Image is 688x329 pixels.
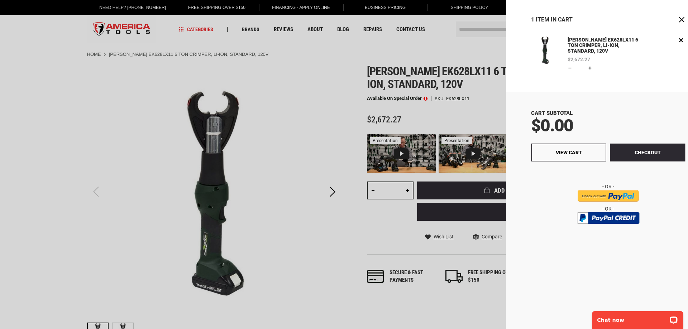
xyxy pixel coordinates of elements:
[534,150,560,155] span: View Cart
[545,57,568,62] span: $2,672.27
[509,115,551,136] span: $0.00
[544,36,626,55] a: [PERSON_NAME] EK628LX11 6 TON CRIMPER, LI-ION, STANDARD, 120V
[509,36,537,64] img: GREENLEE EK628LX11 6 TON CRIMPER, LI-ION, STANDARD, 120V
[656,16,663,23] button: Close
[559,226,613,233] img: btn_bml_text.png
[509,16,512,23] span: 1
[509,36,537,72] a: GREENLEE EK628LX11 6 TON CRIMPER, LI-ION, STANDARD, 120V
[513,16,550,23] span: Item in Cart
[509,110,550,116] span: Cart Subtotal
[588,144,663,161] button: Checkout
[587,306,688,329] iframe: LiveChat chat widget
[509,144,584,161] a: View Cart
